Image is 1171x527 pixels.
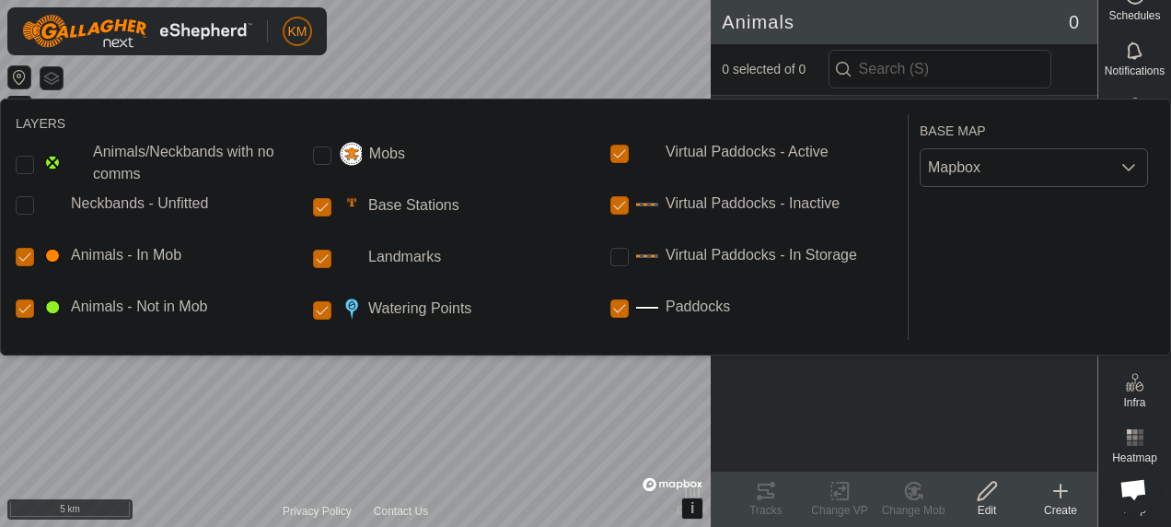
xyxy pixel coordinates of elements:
[666,244,857,266] label: Virtual Paddocks - In Storage
[666,193,840,215] label: Virtual Paddocks - Inactive
[950,502,1024,519] div: Edit
[1112,452,1157,463] span: Heatmap
[8,97,30,119] button: +
[1012,96,1097,151] th: Last Updated
[682,498,702,519] button: i
[41,67,63,89] button: Map Layers
[666,141,829,163] label: Virtual Paddocks - Active
[8,66,30,88] button: Reset Map
[1108,464,1158,514] div: Open chat
[368,246,441,268] label: Landmarks
[841,96,926,151] th: Mob
[1098,471,1171,522] a: Help
[1110,149,1147,186] div: dropdown trigger
[1123,397,1145,408] span: Infra
[926,96,1012,151] th: VP
[666,296,730,318] label: Paddocks
[920,114,1148,141] div: BASE MAP
[374,503,428,520] a: Contact Us
[71,193,208,215] label: Neckbands - Unfitted
[1108,10,1160,21] span: Schedules
[93,141,306,185] label: Animals/Neckbands with no comms
[288,22,307,41] span: KM
[1069,8,1079,36] span: 0
[921,149,1110,186] span: Mapbox
[722,11,1069,33] h2: Animals
[1024,502,1097,519] div: Create
[283,503,352,520] a: Privacy Policy
[1123,504,1146,515] span: Help
[1105,65,1165,76] span: Notifications
[755,96,841,151] th: Animal
[368,298,471,320] label: Watering Points
[722,60,828,79] span: 0 selected of 0
[368,194,459,217] label: Base Stations
[71,244,181,266] label: Animals - In Mob
[369,143,405,165] label: Mobs
[16,114,900,134] div: LAYERS
[690,500,694,516] span: i
[729,502,803,519] div: Tracks
[803,502,876,519] div: Change VP
[876,502,950,519] div: Change Mob
[22,15,252,48] img: Gallagher Logo
[829,50,1051,88] input: Search (S)
[71,296,208,318] label: Animals - Not in Mob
